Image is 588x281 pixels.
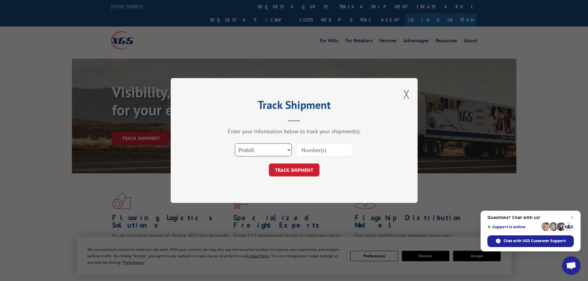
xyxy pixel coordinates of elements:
[562,256,581,275] div: Open chat
[403,86,410,102] button: Close modal
[202,101,387,112] h2: Track Shipment
[202,128,387,135] div: Enter your information below to track your shipment(s).
[296,143,353,156] input: Number(s)
[269,163,319,176] button: TRACK SHIPMENT
[487,215,574,220] span: Questions? Chat with us!
[503,238,566,244] span: Chat with XGS Customer Support
[487,225,539,229] span: Support is online
[487,235,574,247] div: Chat with XGS Customer Support
[569,214,576,221] span: Close chat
